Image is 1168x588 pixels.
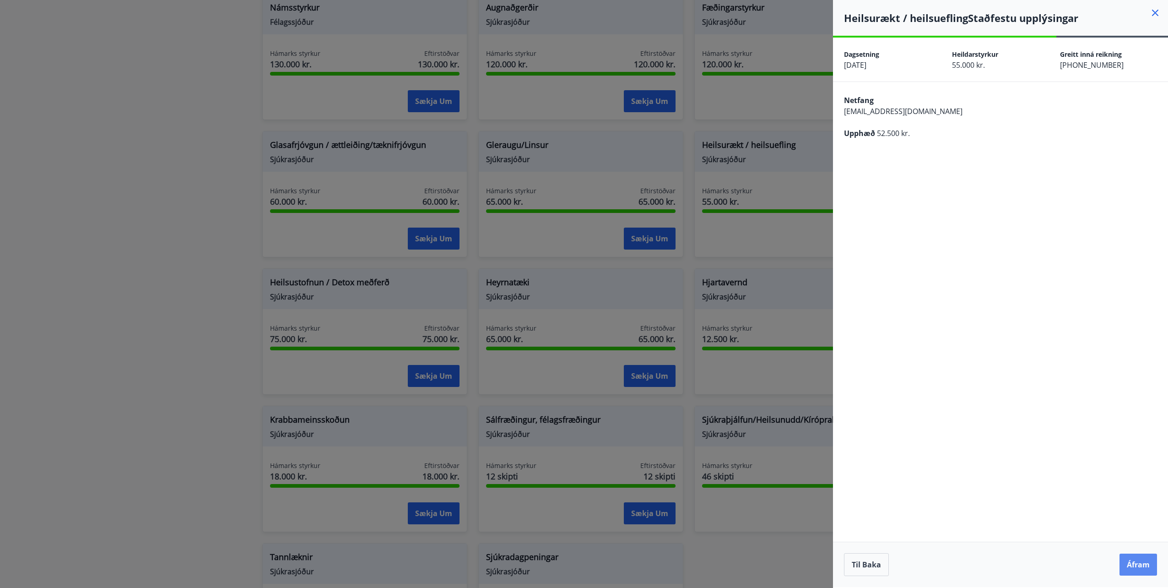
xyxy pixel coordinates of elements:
[877,128,910,138] span: 52.500 kr.
[844,50,879,59] span: Dagsetning
[1060,60,1124,70] span: [PHONE_NUMBER]
[952,50,998,59] span: Heildarstyrkur
[844,128,875,138] span: Upphæð
[844,106,963,116] span: [EMAIL_ADDRESS][DOMAIN_NAME]
[844,553,889,576] button: Til baka
[844,60,866,70] span: [DATE]
[1119,554,1157,576] button: Áfram
[844,11,1168,25] h4: Heilsurækt / heilsuefling Staðfestu upplýsingar
[844,95,874,105] span: Netfang
[1060,50,1122,59] span: Greitt inná reikning
[952,60,985,70] span: 55.000 kr.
